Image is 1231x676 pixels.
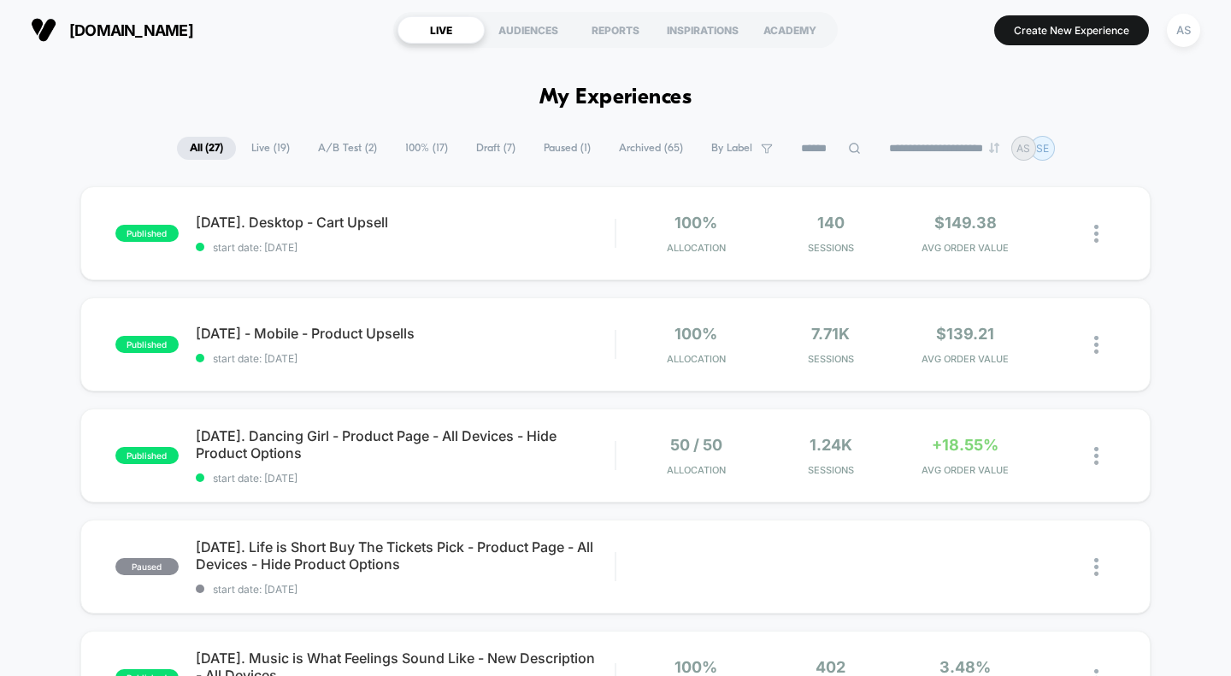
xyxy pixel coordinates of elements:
[659,16,746,44] div: INSPIRATIONS
[115,225,179,242] span: published
[817,214,845,232] span: 140
[667,464,726,476] span: Allocation
[674,325,717,343] span: 100%
[531,137,604,160] span: Paused ( 1 )
[936,325,994,343] span: $139.21
[485,16,572,44] div: AUDIENCES
[934,214,997,232] span: $149.38
[903,464,1028,476] span: AVG ORDER VALUE
[392,137,461,160] span: 100% ( 17 )
[177,137,236,160] span: All ( 27 )
[674,214,717,232] span: 100%
[768,242,893,254] span: Sessions
[239,137,303,160] span: Live ( 19 )
[816,658,845,676] span: 402
[1094,225,1098,243] img: close
[196,538,615,573] span: [DATE]. Life is Short Buy The Tickets Pick - Product Page - All Devices - Hide Product Options
[811,325,850,343] span: 7.71k
[1167,14,1200,47] div: AS
[932,436,998,454] span: +18.55%
[398,16,485,44] div: LIVE
[667,353,726,365] span: Allocation
[670,436,722,454] span: 50 / 50
[1016,142,1030,155] p: AS
[768,464,893,476] span: Sessions
[115,558,179,575] span: paused
[196,472,615,485] span: start date: [DATE]
[196,214,615,231] span: [DATE]. Desktop - Cart Upsell
[903,242,1028,254] span: AVG ORDER VALUE
[463,137,528,160] span: Draft ( 7 )
[26,16,198,44] button: [DOMAIN_NAME]
[1094,447,1098,465] img: close
[572,16,659,44] div: REPORTS
[1162,13,1205,48] button: AS
[1094,558,1098,576] img: close
[31,17,56,43] img: Visually logo
[69,21,193,39] span: [DOMAIN_NAME]
[1036,142,1049,155] p: SE
[674,658,717,676] span: 100%
[711,142,752,155] span: By Label
[994,15,1149,45] button: Create New Experience
[810,436,852,454] span: 1.24k
[667,242,726,254] span: Allocation
[989,143,999,153] img: end
[768,353,893,365] span: Sessions
[606,137,696,160] span: Archived ( 65 )
[903,353,1028,365] span: AVG ORDER VALUE
[1094,336,1098,354] img: close
[115,447,179,464] span: published
[539,85,692,110] h1: My Experiences
[939,658,991,676] span: 3.48%
[196,325,615,342] span: [DATE] - Mobile - Product Upsells
[196,241,615,254] span: start date: [DATE]
[196,427,615,461] span: [DATE]. Dancing Girl - Product Page - All Devices - Hide Product Options
[196,583,615,596] span: start date: [DATE]
[115,336,179,353] span: published
[196,352,615,365] span: start date: [DATE]
[746,16,833,44] div: ACADEMY
[305,137,390,160] span: A/B Test ( 2 )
